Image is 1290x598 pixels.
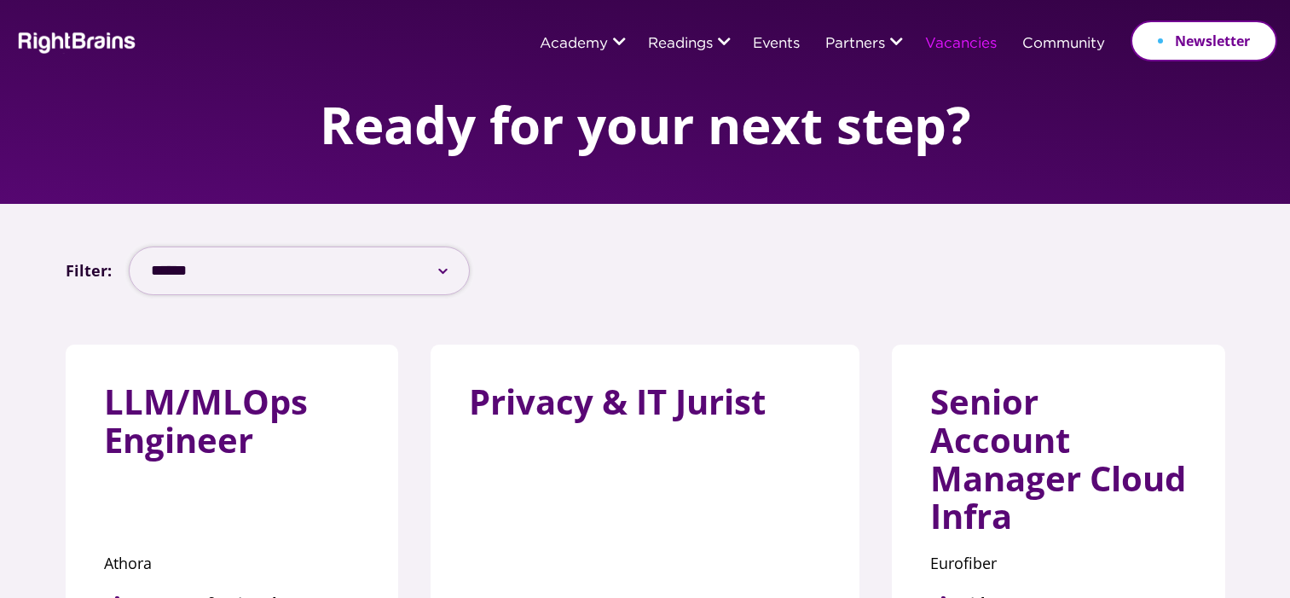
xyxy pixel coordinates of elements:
h1: Ready for your next step? [320,96,971,153]
a: Vacancies [925,37,997,52]
a: Community [1022,37,1105,52]
a: Partners [825,37,885,52]
label: Filter: [66,257,112,284]
img: Rightbrains [13,29,136,54]
p: Eurofiber [930,549,1187,578]
a: Events [753,37,800,52]
a: Academy [540,37,608,52]
a: Newsletter [1131,20,1277,61]
h3: Privacy & IT Jurist [469,383,821,434]
h3: Senior Account Manager Cloud Infra [930,383,1187,549]
a: Readings [648,37,713,52]
p: Athora [104,549,361,578]
h3: LLM/MLOps Engineer [104,383,361,473]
